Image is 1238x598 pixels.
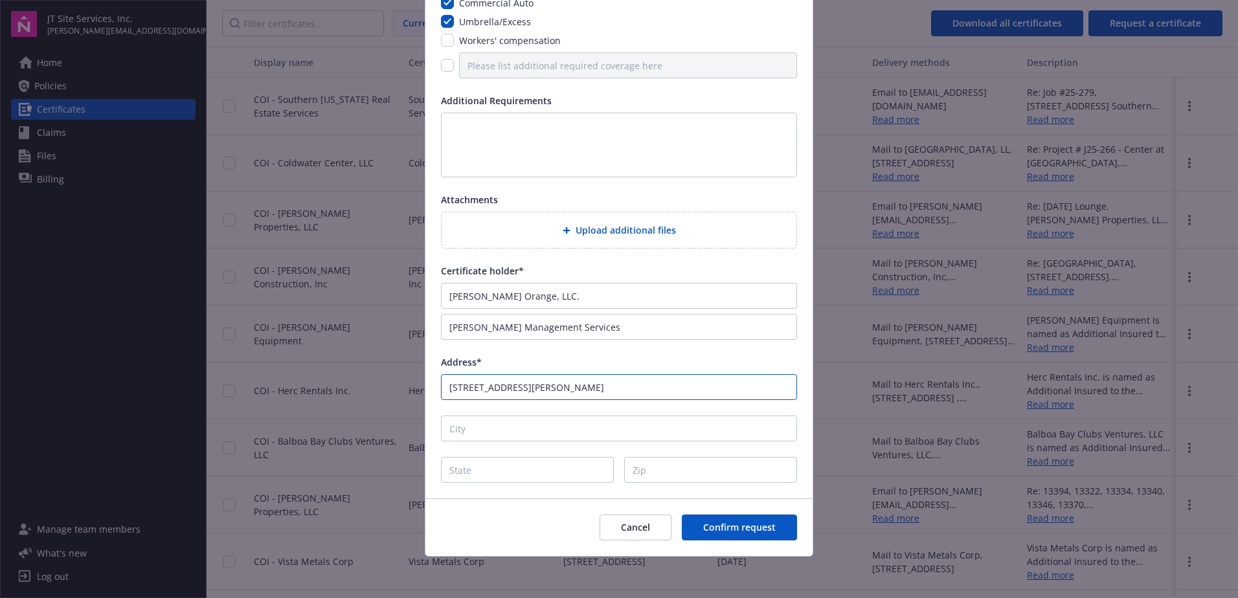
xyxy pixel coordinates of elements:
span: Cancel [621,521,650,533]
input: Please list additional required coverage here [459,52,797,78]
div: Upload additional files [441,212,797,249]
span: Certificate holder* [441,265,524,277]
input: State [441,457,614,483]
input: Zip [624,457,797,483]
button: Confirm request [682,515,797,540]
input: Name line 2 [441,314,797,340]
span: Workers' compensation [459,34,561,47]
input: Name line 1 [441,283,797,309]
span: Umbrella/Excess [459,16,531,28]
span: Confirm request [703,521,776,533]
input: City [441,415,797,441]
span: Address* [441,356,482,368]
span: Upload additional files [576,223,676,237]
button: Cancel [600,515,671,540]
span: Additional Requirements [441,94,552,107]
span: Attachments [441,194,498,206]
input: Street [441,374,797,400]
